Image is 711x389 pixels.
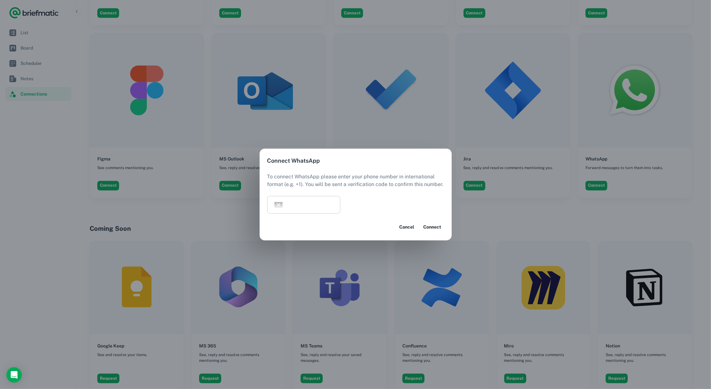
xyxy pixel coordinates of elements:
[267,173,444,196] p: To connect WhatsApp please enter your phone number in international format (e.g. +1). You will be...
[6,367,22,383] div: Load Chat
[421,221,444,233] button: Connect
[397,221,417,233] button: Cancel
[260,149,452,173] h2: Connect WhatsApp
[274,202,283,208] img: unknown
[272,198,285,212] button: Open flags menu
